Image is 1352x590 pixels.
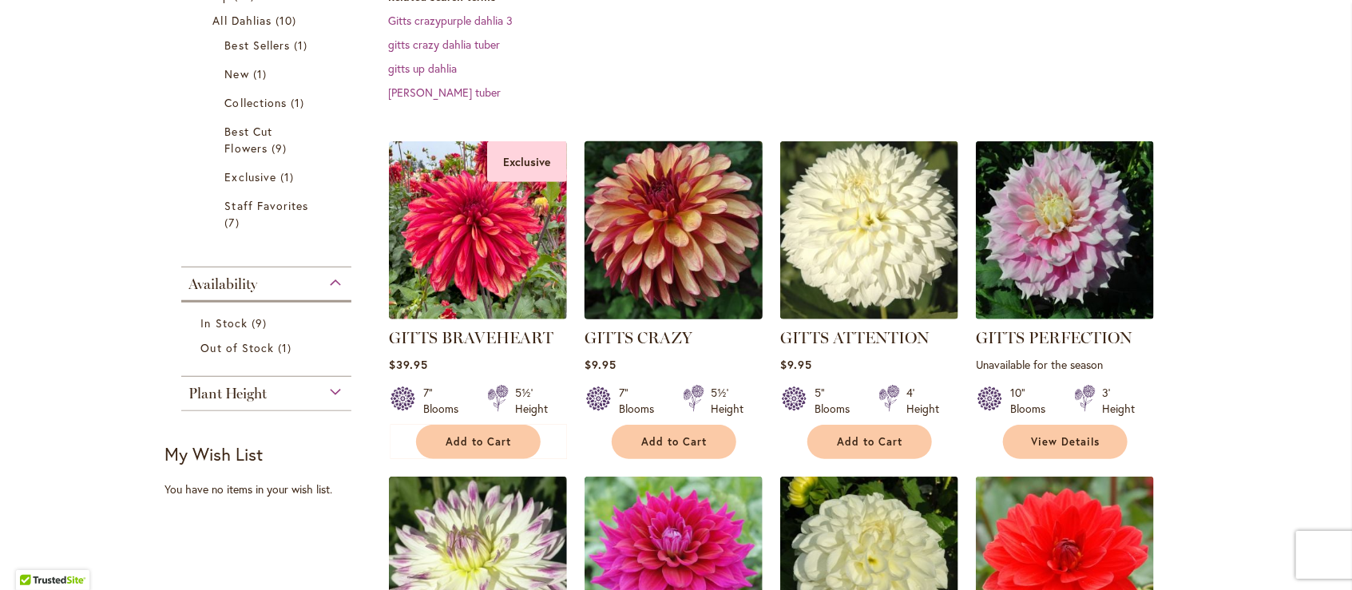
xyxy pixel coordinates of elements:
span: $9.95 [585,357,617,372]
span: 7 [225,214,244,231]
strong: My Wish List [165,442,264,465]
a: View Details [1003,425,1128,459]
img: GITTS BRAVEHEART [389,141,567,319]
a: Best Sellers [225,37,312,53]
div: 7" Blooms [423,385,468,417]
span: $39.95 [389,357,428,372]
span: 9 [272,140,291,156]
span: New [225,66,249,81]
span: $9.95 [780,357,812,372]
span: 1 [278,339,295,356]
a: GITTS ATTENTION [780,307,958,323]
a: gitts up dahlia [388,61,457,76]
span: 1 [280,168,298,185]
button: Add to Cart [612,425,736,459]
iframe: Launch Accessibility Center [12,533,57,578]
img: GITTS ATTENTION [780,141,958,319]
span: View Details [1032,435,1100,449]
p: Unavailable for the season [976,357,1154,372]
div: 7" Blooms [619,385,664,417]
span: Add to Cart [838,435,903,449]
div: 5½' Height [711,385,743,417]
img: Gitts Crazy [580,137,767,323]
span: 1 [294,37,311,53]
a: Staff Favorites [225,197,312,231]
a: GITTS CRAZY [585,328,692,347]
span: 1 [253,65,271,82]
a: gitts crazy dahlia tuber [388,37,500,52]
span: All Dahlias [213,13,272,28]
span: Plant Height [189,385,268,402]
div: 5½' Height [515,385,548,417]
a: Out of Stock 1 [201,339,336,356]
a: Exclusive [225,168,312,185]
a: GITTS ATTENTION [780,328,930,347]
a: Best Cut Flowers [225,123,312,156]
a: GITTS BRAVEHEART Exclusive [389,307,567,323]
div: You have no items in your wish list. [165,481,379,497]
span: Add to Cart [446,435,512,449]
div: 5" Blooms [815,385,859,417]
a: [PERSON_NAME] tuber [388,85,501,100]
a: New [225,65,312,82]
button: Add to Cart [416,425,541,459]
a: All Dahlias [213,12,324,29]
span: Best Sellers [225,38,291,53]
div: Exclusive [487,141,567,182]
a: In Stock 9 [201,315,336,331]
div: 3' Height [1102,385,1135,417]
span: Add to Cart [642,435,708,449]
div: 10" Blooms [1010,385,1055,417]
span: In Stock [201,315,248,331]
img: GITTS PERFECTION [976,141,1154,319]
span: Exclusive [225,169,276,184]
a: Collections [225,94,312,111]
div: 4' Height [906,385,939,417]
span: 9 [252,315,271,331]
span: 10 [276,12,300,29]
span: Collections [225,95,287,110]
a: GITTS PERFECTION [976,307,1154,323]
span: Best Cut Flowers [225,124,272,156]
span: 1 [291,94,308,111]
a: Gitts Crazy [585,307,763,323]
a: GITTS BRAVEHEART [389,328,553,347]
button: Add to Cart [807,425,932,459]
span: Staff Favorites [225,198,309,213]
a: GITTS PERFECTION [976,328,1132,347]
span: Out of Stock [201,340,275,355]
a: Gitts crazypurple dahlia 3 [388,13,513,28]
span: Availability [189,275,258,293]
